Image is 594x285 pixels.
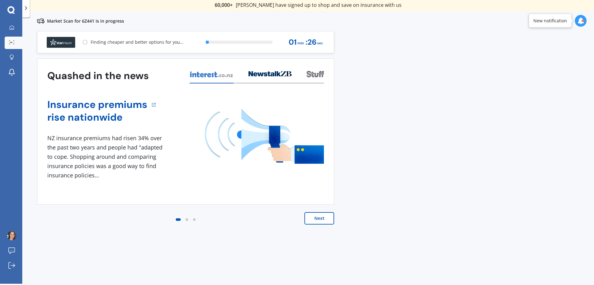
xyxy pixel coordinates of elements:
[37,17,45,25] img: rv.0245371a01b30db230af.svg
[306,38,316,47] span: : 26
[47,69,149,82] h3: Quashed in the news
[533,18,567,24] div: New notification
[47,98,147,111] a: Insurance premiums
[289,38,297,47] span: 01
[304,212,334,225] button: Next
[47,18,124,24] p: Market Scan for 6Z441 is in progress
[317,39,323,47] span: sec
[205,109,324,164] img: media image
[297,39,304,47] span: min
[47,111,147,124] a: rise nationwide
[47,134,165,180] div: NZ insurance premiums had risen 34% over the past two years and people had "adapted to cope. Shop...
[47,37,75,48] img: Star
[91,39,183,45] p: Finding cheaper and better options for you...
[7,231,16,240] img: ACg8ocKHrAPaBCnFZqJf39PfsuEhgK4tbFpBIYy7NUIKl7OifxSUOvs=s96-c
